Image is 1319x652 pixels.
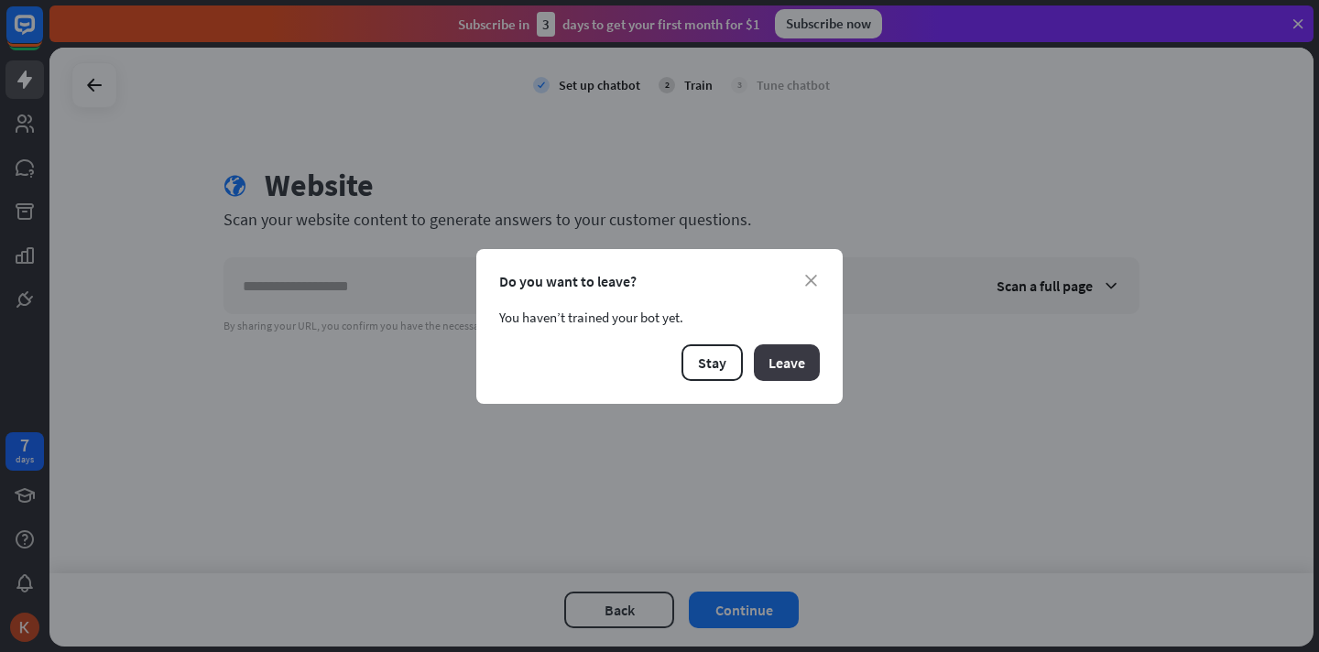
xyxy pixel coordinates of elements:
[805,275,817,287] i: close
[499,272,820,290] div: Do you want to leave?
[499,309,820,326] div: You haven’t trained your bot yet.
[15,7,70,62] button: Open LiveChat chat widget
[681,344,743,381] button: Stay
[754,344,820,381] button: Leave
